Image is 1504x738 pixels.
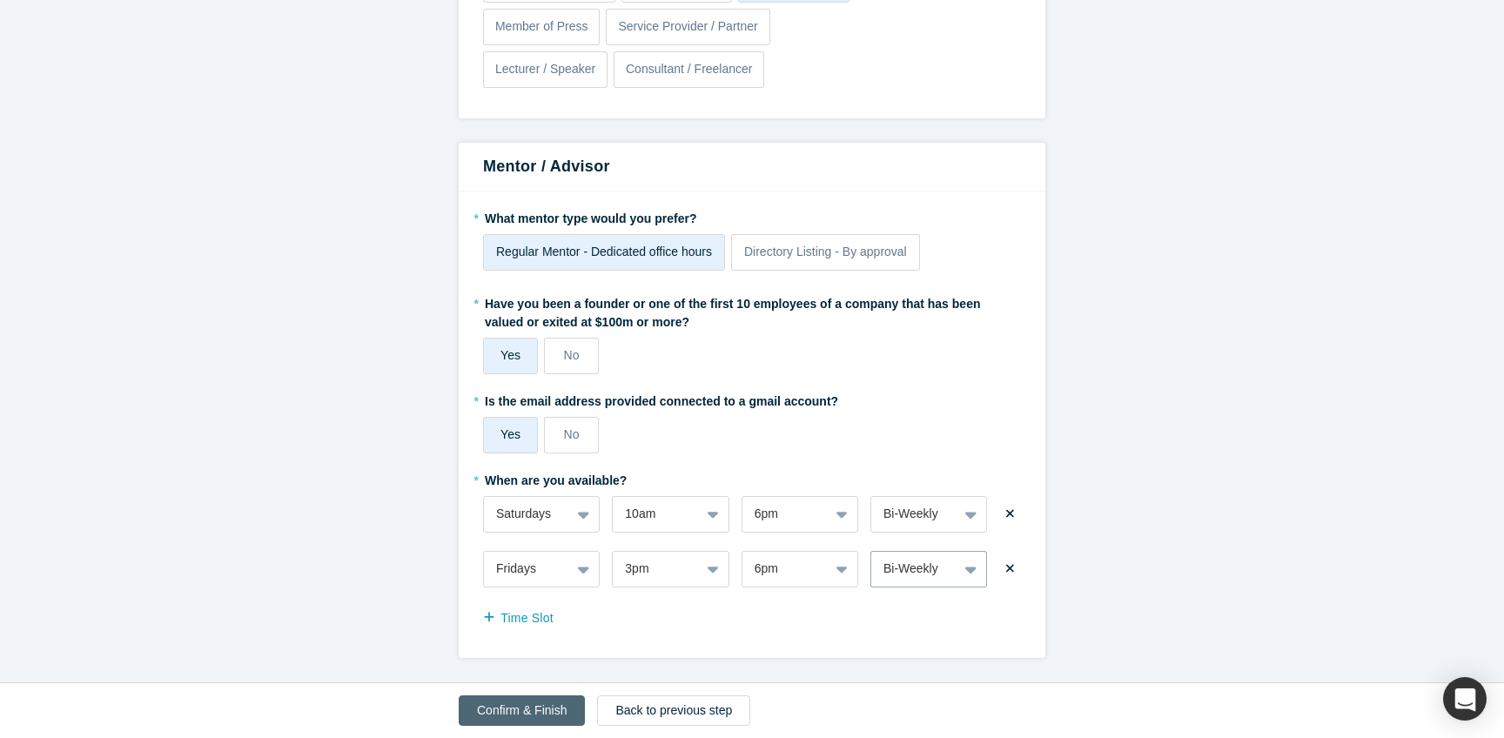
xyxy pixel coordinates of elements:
[495,17,588,36] p: Member of Press
[618,17,757,36] p: Service Provider / Partner
[626,60,753,78] p: Consultant / Freelancer
[883,560,945,578] div: Bi-Weekly
[483,204,1021,228] label: What mentor type would you prefer?
[495,60,595,78] p: Lecturer / Speaker
[500,427,520,441] span: Yes
[883,505,945,523] div: Bi-Weekly
[597,695,750,726] button: Back to previous step
[564,427,580,441] span: No
[459,695,585,726] button: Confirm & Finish
[483,603,572,634] button: Time Slot
[483,155,1021,178] h3: Mentor / Advisor
[483,289,1021,332] label: Have you been a founder or one of the first 10 employees of a company that has been valued or exi...
[496,245,712,258] span: Regular Mentor - Dedicated office hours
[564,348,580,362] span: No
[500,348,520,362] span: Yes
[483,466,627,490] label: When are you available?
[744,245,907,258] span: Directory Listing - By approval
[483,386,1021,411] label: Is the email address provided connected to a gmail account?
